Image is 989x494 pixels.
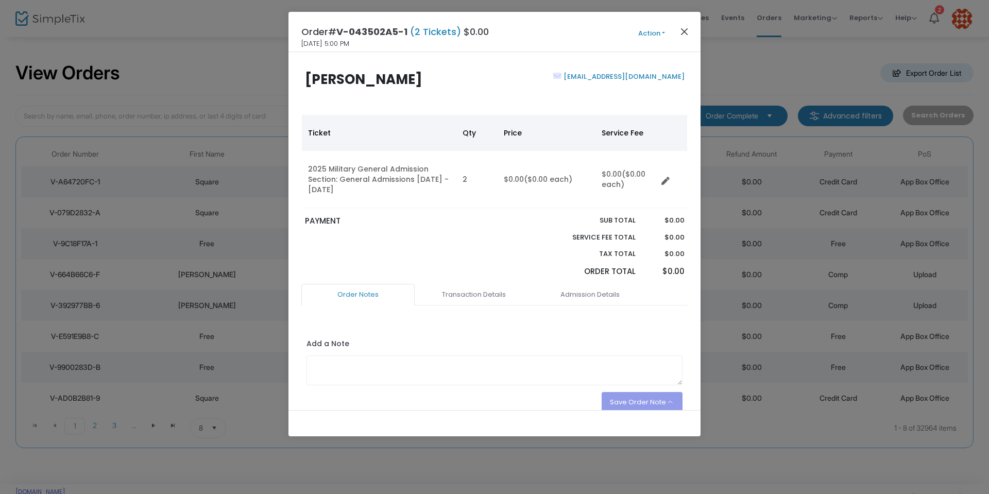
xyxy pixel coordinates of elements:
[456,151,498,208] td: 2
[645,266,684,278] p: $0.00
[621,28,683,39] button: Action
[548,215,636,226] p: Sub total
[645,232,684,243] p: $0.00
[645,249,684,259] p: $0.00
[336,25,407,38] span: V-043502A5-1
[602,169,645,190] span: ($0.00 each)
[498,151,595,208] td: $0.00
[407,25,464,38] span: (2 Tickets)
[498,115,595,151] th: Price
[305,70,422,89] b: [PERSON_NAME]
[561,72,685,81] a: [EMAIL_ADDRESS][DOMAIN_NAME]
[533,284,646,305] a: Admission Details
[548,249,636,259] p: Tax Total
[524,174,572,184] span: ($0.00 each)
[301,284,415,305] a: Order Notes
[301,25,489,39] h4: Order# $0.00
[302,115,456,151] th: Ticket
[456,115,498,151] th: Qty
[417,284,531,305] a: Transaction Details
[595,151,657,208] td: $0.00
[305,215,490,227] p: PAYMENT
[301,39,349,49] span: [DATE] 5:00 PM
[678,25,691,38] button: Close
[306,338,349,352] label: Add a Note
[302,151,456,208] td: 2025 Military General Admission Section: General Admissions [DATE] - [DATE]
[548,232,636,243] p: Service Fee Total
[645,215,684,226] p: $0.00
[302,115,687,208] div: Data table
[548,266,636,278] p: Order Total
[595,115,657,151] th: Service Fee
